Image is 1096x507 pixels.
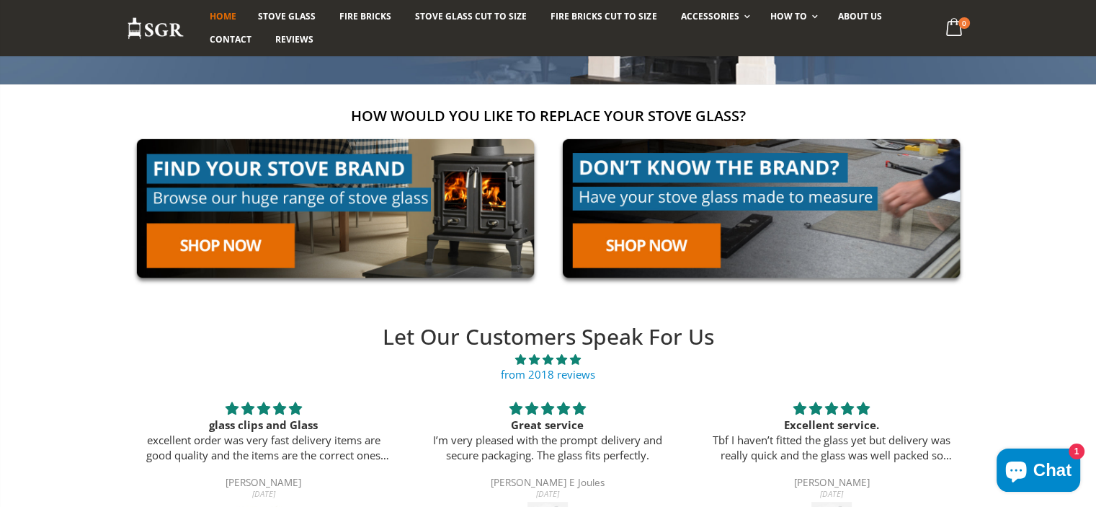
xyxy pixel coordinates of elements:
div: Great service [423,418,672,433]
a: 4.89 stars from 2018 reviews [122,352,975,382]
span: Stove Glass Cut To Size [415,10,527,22]
a: About us [827,5,893,28]
span: 4.89 stars [122,352,975,367]
h2: How would you like to replace your stove glass? [127,106,970,125]
p: Tbf I haven’t fitted the glass yet but delivery was really quick and the glass was well packed so... [707,433,956,463]
span: Reviews [275,33,313,45]
img: made-to-measure-cta_2cd95ceb-d519-4648-b0cf-d2d338fdf11f.jpg [553,129,970,288]
span: Fire Bricks Cut To Size [551,10,656,22]
a: Stove Glass Cut To Size [404,5,538,28]
span: Accessories [680,10,739,22]
inbox-online-store-chat: Shopify online store chat [992,449,1084,495]
span: How To [770,10,807,22]
img: Stove Glass Replacement [127,17,184,40]
div: glass clips and Glass [139,418,388,433]
p: excellent order was very fast delivery items are good quality and the items are the correct ones ... [139,433,388,463]
span: About us [838,10,882,22]
div: 5 stars [423,400,672,418]
img: find-your-brand-cta_9b334d5d-5c94-48ed-825f-d7972bbdebd0.jpg [127,129,544,288]
a: Accessories [669,5,757,28]
a: 0 [940,14,969,43]
p: I’m very pleased with the prompt delivery and secure packaging. The glass fits perfectly. [423,433,672,463]
span: Fire Bricks [339,10,391,22]
a: Fire Bricks Cut To Size [540,5,667,28]
div: 5 stars [139,400,388,418]
a: Contact [199,28,262,51]
span: Contact [210,33,251,45]
a: Stove Glass [247,5,326,28]
span: 0 [958,17,970,29]
div: [PERSON_NAME] E Joules [423,478,672,490]
h2: Let Our Customers Speak For Us [122,322,975,352]
span: Stove Glass [258,10,316,22]
div: 5 stars [707,400,956,418]
a: from 2018 reviews [501,367,595,382]
div: Excellent service. [707,418,956,433]
div: [PERSON_NAME] [707,478,956,490]
a: Reviews [264,28,324,51]
div: [PERSON_NAME] [139,478,388,490]
a: How To [759,5,825,28]
a: Fire Bricks [329,5,402,28]
a: Home [199,5,247,28]
span: Home [210,10,236,22]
